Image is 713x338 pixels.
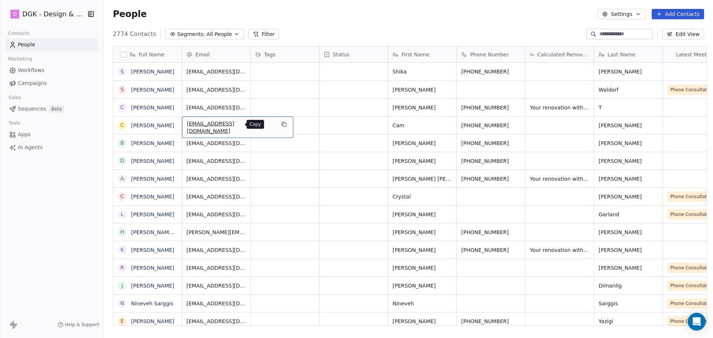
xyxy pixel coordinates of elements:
a: SequencesBeta [6,103,98,115]
div: C [120,193,124,200]
span: [EMAIL_ADDRESS][DOMAIN_NAME] [187,120,275,135]
span: [PERSON_NAME][EMAIL_ADDRESS][DOMAIN_NAME] [186,229,246,236]
span: [PHONE_NUMBER] [461,157,521,165]
div: D [120,157,124,165]
div: L [121,210,124,218]
span: Garland [599,211,658,218]
span: Help & Support [65,322,99,328]
a: [PERSON_NAME] [131,158,174,164]
span: Sequences [18,105,46,113]
a: [PERSON_NAME] [131,122,174,128]
span: Your renovation with a design and build firm will cost approximately $68,000 to $98,000 [530,246,589,254]
span: All People [206,30,232,38]
img: Calendly [667,16,673,93]
span: Full Name [139,51,165,58]
span: [EMAIL_ADDRESS][DOMAIN_NAME] [186,86,246,93]
span: [PHONE_NUMBER] [461,68,521,75]
a: [PERSON_NAME] [131,247,174,253]
span: Tools [5,118,23,129]
span: Calculated Renovation Cost [537,51,589,58]
span: [PERSON_NAME] [393,282,452,289]
span: Crystal [393,193,452,200]
span: Apps [18,131,31,138]
a: [PERSON_NAME] [131,69,174,75]
a: [PERSON_NAME] [131,265,174,271]
a: Campaigns [6,77,98,89]
span: [PERSON_NAME] [599,229,658,236]
button: Add Contacts [652,9,704,19]
span: [EMAIL_ADDRESS][DOMAIN_NAME] [186,140,246,147]
span: Workflows [18,66,45,74]
a: People [6,39,98,51]
a: [PERSON_NAME] [131,318,174,324]
div: C [120,121,124,129]
span: [PERSON_NAME] [599,122,658,129]
span: Cam [393,122,452,129]
div: Status [319,46,388,62]
span: [EMAIL_ADDRESS][DOMAIN_NAME] [186,282,246,289]
div: C [120,104,124,111]
span: [PHONE_NUMBER] [461,140,521,147]
a: [PERSON_NAME] [131,87,174,93]
span: Marketing [5,53,35,65]
div: B [120,139,124,147]
span: [EMAIL_ADDRESS][DOMAIN_NAME] [186,264,246,272]
div: Calculated Renovation Cost [525,46,594,62]
span: Phone Number [470,51,509,58]
div: Tags [251,46,319,62]
span: [PERSON_NAME] [393,104,452,111]
a: AI Agents [6,141,98,154]
div: K [120,246,124,254]
div: Email [182,46,250,62]
div: Open Intercom Messenger [688,313,706,331]
div: N [120,299,124,307]
span: Beta [49,105,64,113]
a: [PERSON_NAME] [PERSON_NAME] [131,229,219,235]
span: [PERSON_NAME] [393,246,452,254]
div: E [120,317,124,325]
span: [PERSON_NAME] [393,140,452,147]
span: First Name [401,51,429,58]
span: [PHONE_NUMBER] [461,318,521,325]
div: First Name [388,46,456,62]
span: Segments: [177,30,205,38]
button: DDGK - Design & Build [9,8,82,20]
span: [PERSON_NAME] [393,318,452,325]
div: H [120,228,124,236]
span: [EMAIL_ADDRESS][DOMAIN_NAME] [186,157,246,165]
span: [PHONE_NUMBER] [461,104,521,111]
a: Workflows [6,64,98,76]
span: T [599,104,658,111]
span: [PERSON_NAME] [599,68,658,75]
span: [PERSON_NAME] [599,264,658,272]
span: [EMAIL_ADDRESS][DOMAIN_NAME] [186,193,246,200]
span: [EMAIL_ADDRESS][DOMAIN_NAME] [186,211,246,218]
span: [EMAIL_ADDRESS][DOMAIN_NAME] [186,246,246,254]
span: Waldorf [599,86,658,93]
span: Last Name [608,51,635,58]
span: Campaigns [18,79,47,87]
div: Full Name [113,46,182,62]
span: Sales [5,92,25,103]
div: R [120,264,124,272]
span: AI Agents [18,144,43,151]
div: J [121,282,123,289]
span: Dimanlig [599,282,658,289]
span: [PERSON_NAME] [599,246,658,254]
a: Apps [6,128,98,141]
span: Your renovation with a design and build firm will cost approximately $113,000 to $148,000 [530,175,589,183]
span: [EMAIL_ADDRESS][DOMAIN_NAME] [186,300,246,307]
a: [PERSON_NAME] [131,105,174,111]
a: [PERSON_NAME] [131,140,174,146]
button: Edit View [662,29,704,39]
span: [PERSON_NAME] [393,229,452,236]
span: Sarggis [599,300,658,307]
span: Yazigi [599,318,658,325]
span: [EMAIL_ADDRESS][DOMAIN_NAME] [186,318,246,325]
button: Filter [248,29,279,39]
div: Last Name [594,46,662,62]
span: Email [195,51,210,58]
div: A [120,175,124,183]
span: Contacts [5,28,33,39]
button: Settings [598,9,645,19]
